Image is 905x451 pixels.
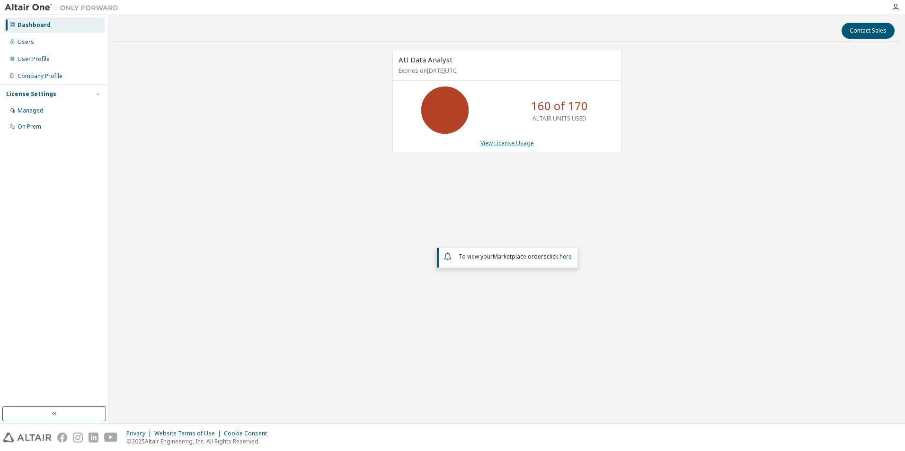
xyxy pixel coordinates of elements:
div: Cookie Consent [224,430,273,437]
p: Expires on [DATE] UTC [399,67,613,75]
img: altair_logo.svg [3,433,52,442]
div: Privacy [126,430,154,437]
p: ALTAIR UNITS USED [532,114,586,122]
div: Users [18,38,34,46]
img: youtube.svg [104,433,118,442]
div: Company Profile [18,72,62,80]
em: Marketplace orders [493,252,547,260]
div: User Profile [18,55,50,63]
img: instagram.svg [73,433,83,442]
img: Altair One [5,3,123,12]
div: Dashboard [18,21,51,29]
img: facebook.svg [57,433,67,442]
span: AU Data Analyst [399,55,452,64]
p: 160 of 170 [531,98,588,114]
div: On Prem [18,123,41,130]
div: License Settings [6,90,56,98]
p: © 2025 Altair Engineering, Inc. All Rights Reserved. [126,437,273,445]
button: Contact Sales [842,23,895,39]
a: View License Usage [480,139,534,147]
span: To view your click [459,252,572,260]
a: here [559,252,572,260]
div: Website Terms of Use [154,430,224,437]
div: Managed [18,107,44,114]
img: linkedin.svg [89,433,98,442]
